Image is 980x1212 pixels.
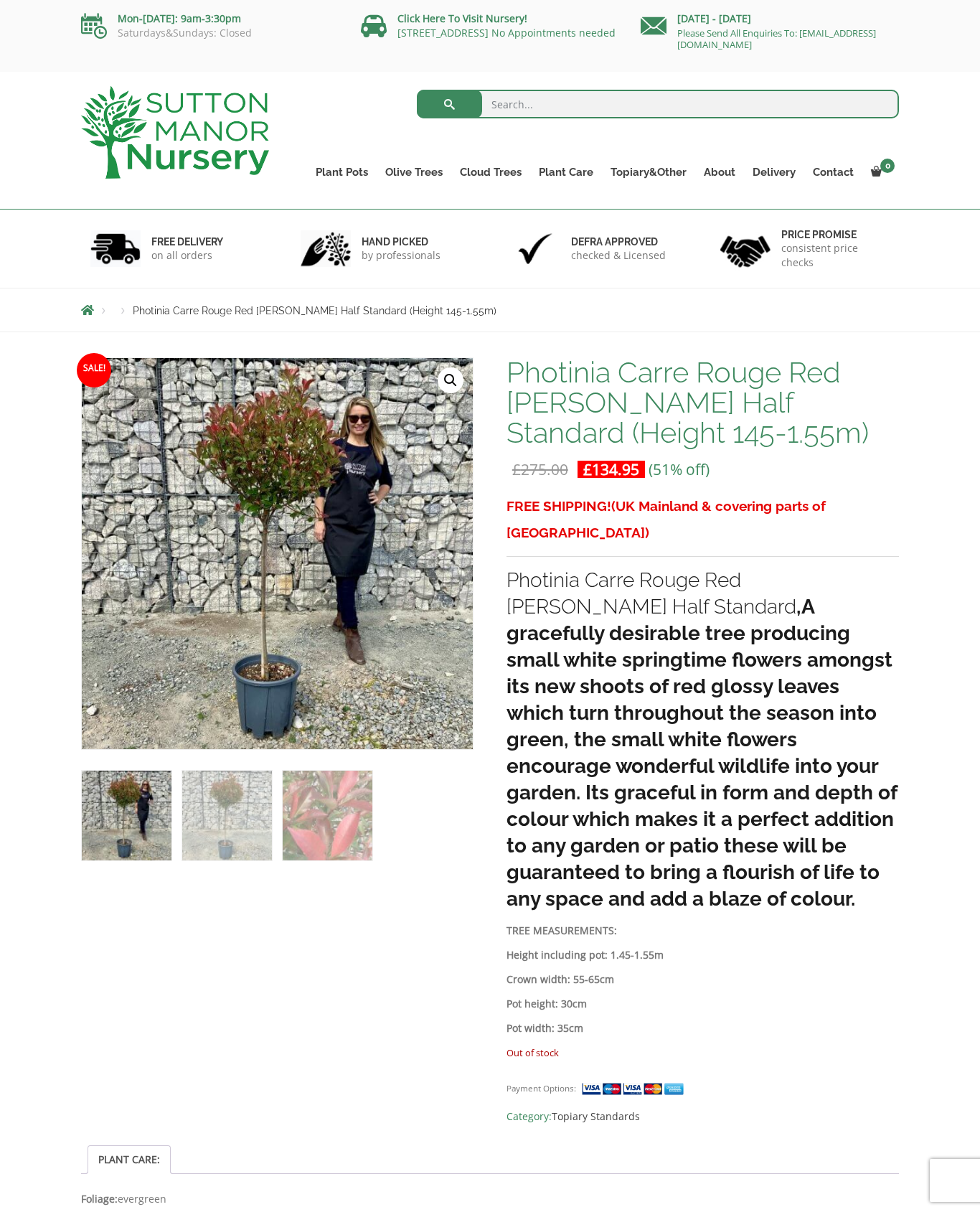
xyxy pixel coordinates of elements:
p: on all orders [151,248,223,263]
img: logo [81,86,269,179]
img: payment supported [581,1081,689,1096]
p: [DATE] - [DATE] [641,10,899,27]
a: Contact [804,162,862,182]
a: Delivery [744,162,804,182]
a: Topiary Standards [552,1109,640,1123]
a: PLANT CARE: [98,1146,160,1173]
span: 0 [880,159,895,173]
p: Mon-[DATE]: 9am-3:30pm [81,10,339,27]
span: Sale! [77,353,111,387]
span: (51% off) [649,459,710,479]
span: £ [583,459,592,479]
p: consistent price checks [781,241,890,270]
span: £ [512,459,521,479]
strong: Crown width: 55-65cm [507,972,614,986]
p: by professionals [362,248,440,263]
h1: Photinia Carre Rouge Red [PERSON_NAME] Half Standard (Height 145-1.55m) [507,357,899,448]
h3: FREE SHIPPING! [507,493,899,546]
a: Please Send All Enquiries To: [EMAIL_ADDRESS][DOMAIN_NAME] [677,27,876,51]
p: Out of stock [507,1044,899,1061]
a: Click Here To Visit Nursery! [397,11,527,25]
strong: Foliage: [81,1192,118,1206]
p: Saturdays&Sundays: Closed [81,27,339,39]
small: Payment Options: [507,1083,576,1094]
a: Cloud Trees [451,162,530,182]
h3: Photinia Carre Rouge Red [PERSON_NAME] Half Standard [507,567,899,912]
bdi: 134.95 [583,459,639,479]
strong: Height including pot: 1.45-1.55m [507,948,664,962]
a: Topiary&Other [602,162,695,182]
h6: hand picked [362,235,440,248]
p: evergreen [81,1190,899,1208]
a: 0 [862,162,899,182]
img: 4.jpg [720,227,771,271]
h6: Defra approved [571,235,666,248]
span: Photinia Carre Rouge Red [PERSON_NAME] Half Standard (Height 145-1.55m) [133,305,496,316]
input: Search... [417,90,900,118]
a: [STREET_ADDRESS] No Appointments needed [397,26,616,39]
h6: FREE DELIVERY [151,235,223,248]
p: checked & Licensed [571,248,666,263]
span: (UK Mainland & covering parts of [GEOGRAPHIC_DATA]) [507,498,826,540]
a: View full-screen image gallery [438,367,463,393]
nav: Breadcrumbs [81,304,899,316]
img: 3.jpg [510,230,560,267]
strong: TREE MEASUREMENTS: [507,924,617,937]
span: Category: [507,1108,899,1125]
a: Olive Trees [377,162,451,182]
a: Plant Pots [307,162,377,182]
a: Plant Care [530,162,602,182]
img: 2.jpg [301,230,351,267]
img: 1.jpg [90,230,141,267]
img: Photinia Carre Rouge Red Robin Half Standard (Height 145-1.55m) - Image 2 [182,771,272,860]
strong: , [796,595,801,619]
bdi: 275.00 [512,459,568,479]
a: About [695,162,744,182]
strong: Pot width: 35cm [507,1021,583,1035]
h6: Price promise [781,228,890,241]
img: Photinia Carre Rouge Red Robin Half Standard (Height 145-1.55m) - Image 3 [283,771,372,860]
strong: Pot height: 30cm [507,997,587,1010]
img: Photinia Carre Rouge Red Robin Half Standard (Height 145-1.55m) [82,771,171,860]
